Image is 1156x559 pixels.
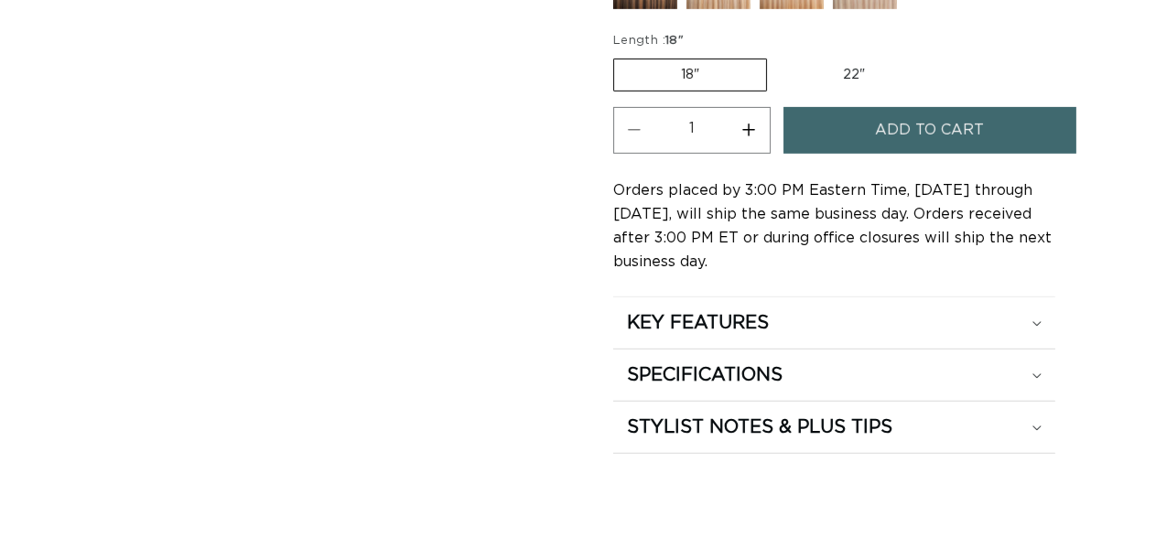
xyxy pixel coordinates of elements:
span: Add to cart [875,107,984,154]
summary: STYLIST NOTES & PLUS TIPS [613,402,1055,453]
label: 22" [776,59,932,91]
summary: SPECIFICATIONS [613,349,1055,401]
h2: KEY FEATURES [627,311,769,335]
button: Add to cart [783,107,1077,154]
span: 18" [665,35,684,47]
summary: KEY FEATURES [613,297,1055,349]
h2: SPECIFICATIONS [627,363,783,387]
label: 18" [613,59,767,91]
legend: Length : [613,32,686,50]
span: Orders placed by 3:00 PM Eastern Time, [DATE] through [DATE], will ship the same business day. Or... [613,183,1052,269]
h2: STYLIST NOTES & PLUS TIPS [627,415,892,439]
